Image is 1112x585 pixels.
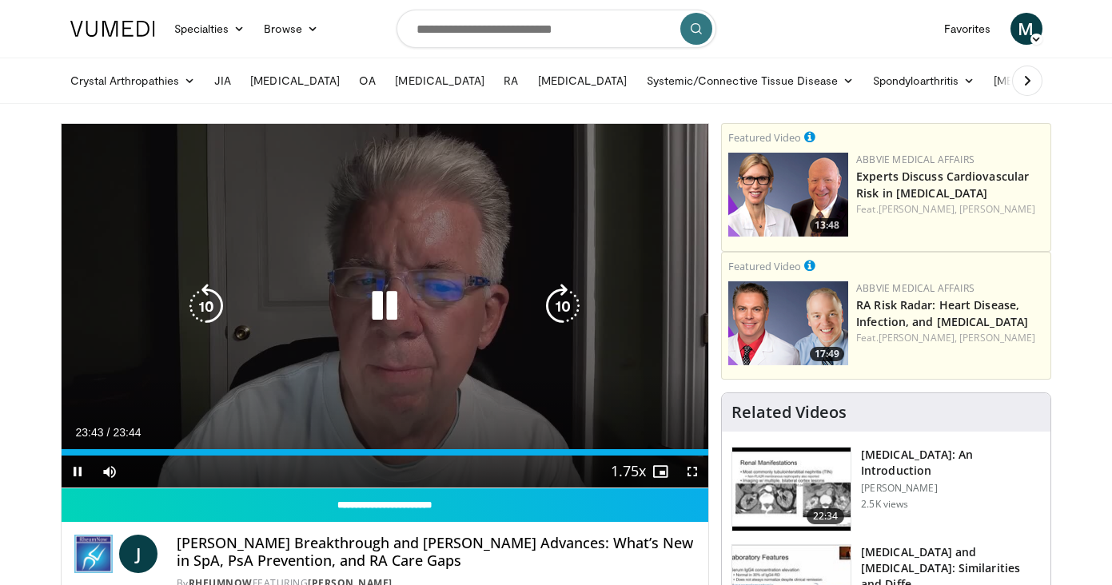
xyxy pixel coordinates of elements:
a: 17:49 [728,281,848,365]
div: Feat. [856,202,1044,217]
span: / [107,426,110,439]
img: RheumNow [74,535,113,573]
input: Search topics, interventions [397,10,716,48]
p: [PERSON_NAME] [861,482,1041,495]
a: Specialties [165,13,255,45]
a: [PERSON_NAME], [879,202,957,216]
a: J [119,535,157,573]
h4: [PERSON_NAME] Breakthrough and [PERSON_NAME] Advances: What’s New in SpA, PsA Prevention, and RA ... [177,535,696,569]
a: [MEDICAL_DATA] [241,65,349,97]
a: RA [494,65,528,97]
span: 22:34 [807,508,845,524]
a: 13:48 [728,153,848,237]
a: [MEDICAL_DATA] [385,65,494,97]
video-js: Video Player [62,124,709,488]
a: Experts Discuss Cardiovascular Risk in [MEDICAL_DATA] [856,169,1029,201]
button: Enable picture-in-picture mode [644,456,676,488]
h3: [MEDICAL_DATA]: An Introduction [861,447,1041,479]
p: 2.5K views [861,498,908,511]
span: 13:48 [810,218,844,233]
img: VuMedi Logo [70,21,155,37]
button: Mute [94,456,126,488]
a: [PERSON_NAME] [959,331,1035,344]
img: 47980f05-c0f7-4192-9362-4cb0fcd554e5.150x105_q85_crop-smart_upscale.jpg [732,448,851,531]
a: Browse [254,13,328,45]
span: 23:44 [113,426,141,439]
a: JIA [205,65,241,97]
a: AbbVie Medical Affairs [856,281,974,295]
img: 52ade5ce-f38d-48c3-9990-f38919e14253.png.150x105_q85_crop-smart_upscale.png [728,281,848,365]
a: Spondyloarthritis [863,65,984,97]
a: Systemic/Connective Tissue Disease [637,65,863,97]
a: [MEDICAL_DATA] [984,65,1109,97]
img: bac68d7e-7eb1-429f-a5de-1d3cdceb804d.png.150x105_q85_crop-smart_upscale.png [728,153,848,237]
a: [MEDICAL_DATA] [528,65,637,97]
h4: Related Videos [731,403,847,422]
button: Fullscreen [676,456,708,488]
a: Crystal Arthropathies [61,65,205,97]
span: 17:49 [810,347,844,361]
a: 22:34 [MEDICAL_DATA]: An Introduction [PERSON_NAME] 2.5K views [731,447,1041,531]
span: 23:43 [76,426,104,439]
a: Favorites [935,13,1001,45]
a: RA Risk Radar: Heart Disease, Infection, and [MEDICAL_DATA] [856,297,1028,329]
small: Featured Video [728,259,801,273]
a: M [1010,13,1042,45]
a: [PERSON_NAME], [879,331,957,344]
button: Playback Rate [612,456,644,488]
a: OA [349,65,385,97]
a: AbbVie Medical Affairs [856,153,974,166]
div: Progress Bar [62,449,709,456]
div: Feat. [856,331,1044,345]
a: [PERSON_NAME] [959,202,1035,216]
small: Featured Video [728,130,801,145]
button: Pause [62,456,94,488]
